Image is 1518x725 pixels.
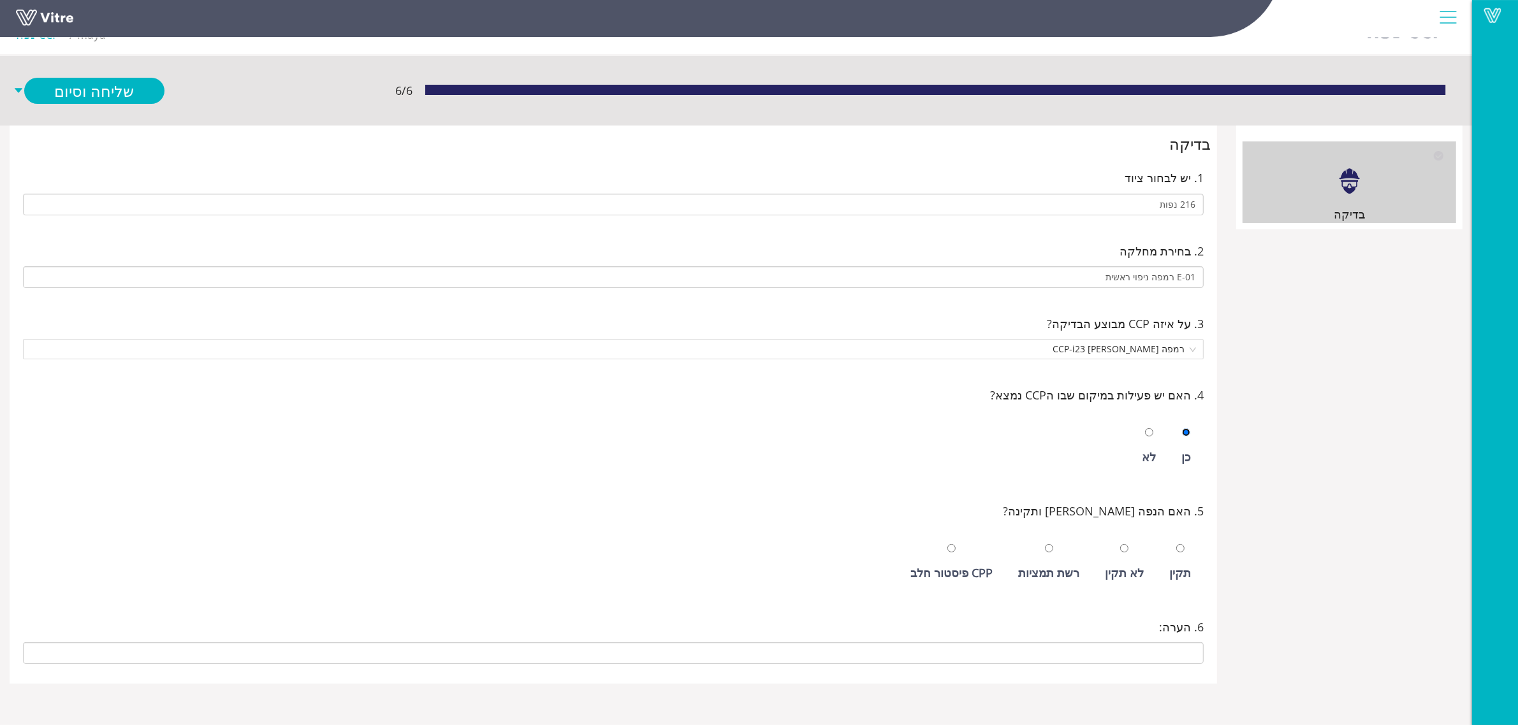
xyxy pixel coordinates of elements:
[1018,564,1079,582] div: רשת תמציות
[1120,242,1204,260] span: 2. בחירת מחלקה
[1047,315,1204,333] span: 3. על איזה CCP מבוצע הבדיקה?
[1125,169,1204,187] span: 1. יש לבחור ציוד
[13,78,24,104] span: caret-down
[1105,564,1144,582] div: לא תקין
[395,82,412,99] span: 6 / 6
[1003,502,1204,520] span: 5. האם הנפה [PERSON_NAME] ותקינה?
[910,564,993,582] div: CPP פיסטור חלב
[24,78,164,104] a: שליחה וסיום
[1243,205,1456,223] div: בדיקה
[31,340,1196,359] span: רמפה עמנואל CCP-i23
[990,386,1204,404] span: 4. האם יש פעילות במיקום שבו הCCP נמצא?
[16,132,1211,156] div: בדיקה
[1159,618,1204,636] span: 6. הערה:
[1181,448,1191,466] div: כן
[1142,448,1156,466] div: לא
[1169,564,1191,582] div: תקין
